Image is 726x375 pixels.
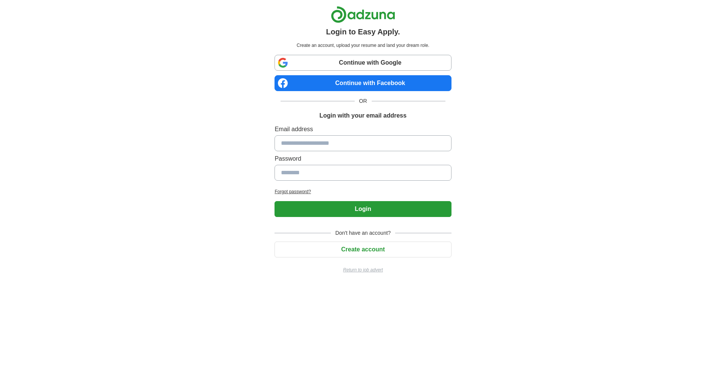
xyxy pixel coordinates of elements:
img: Adzuna logo [331,6,395,23]
button: Create account [275,242,451,257]
button: Login [275,201,451,217]
a: Return to job advert [275,267,451,273]
a: Create account [275,246,451,253]
label: Password [275,154,451,163]
label: Email address [275,125,451,134]
span: Don't have an account? [331,229,396,237]
a: Forgot password? [275,188,451,195]
a: Continue with Facebook [275,75,451,91]
p: Create an account, upload your resume and land your dream role. [276,42,450,49]
h1: Login with your email address [320,111,406,120]
h1: Login to Easy Apply. [326,26,400,37]
a: Continue with Google [275,55,451,71]
span: OR [355,97,372,105]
